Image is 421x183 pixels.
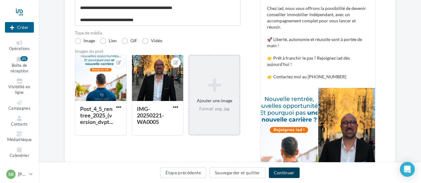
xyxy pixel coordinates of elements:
[80,105,113,125] div: Post_4_5_rentree_2025_(version_dvpt...
[8,84,30,95] span: Visibilité en ligne
[210,167,265,178] button: Sauvegarder et quitter
[75,31,241,35] label: Type de média
[8,106,30,111] span: Campagnes
[8,171,14,177] span: Sb
[7,137,32,142] span: Médiathèque
[5,99,34,112] a: Campagnes
[18,171,27,177] p: [PERSON_NAME]
[5,115,34,128] a: Contacts
[5,39,34,53] a: Opérations
[5,130,34,144] a: Médiathèque
[269,167,300,178] button: Continuer
[11,121,28,126] span: Contacts
[10,153,29,158] span: Calendrier
[142,38,162,44] label: Vidéo
[5,77,34,96] a: Visibilité en ligne
[5,168,34,180] a: Sb [PERSON_NAME]
[5,55,34,75] a: Boîte de réception21
[9,46,30,51] span: Opérations
[20,56,28,61] div: 21
[122,38,137,44] label: GIF
[160,167,206,178] button: Étape précédente
[137,105,164,125] div: IMG-20250221-WA0005
[5,22,34,33] button: Créer
[75,49,241,53] div: Images du post
[75,38,95,44] label: Image
[400,162,415,177] div: Open Intercom Messenger
[5,22,34,33] div: Nouvelle campagne
[5,146,34,159] a: Calendrier
[100,38,117,44] label: Lien
[11,63,28,74] span: Boîte de réception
